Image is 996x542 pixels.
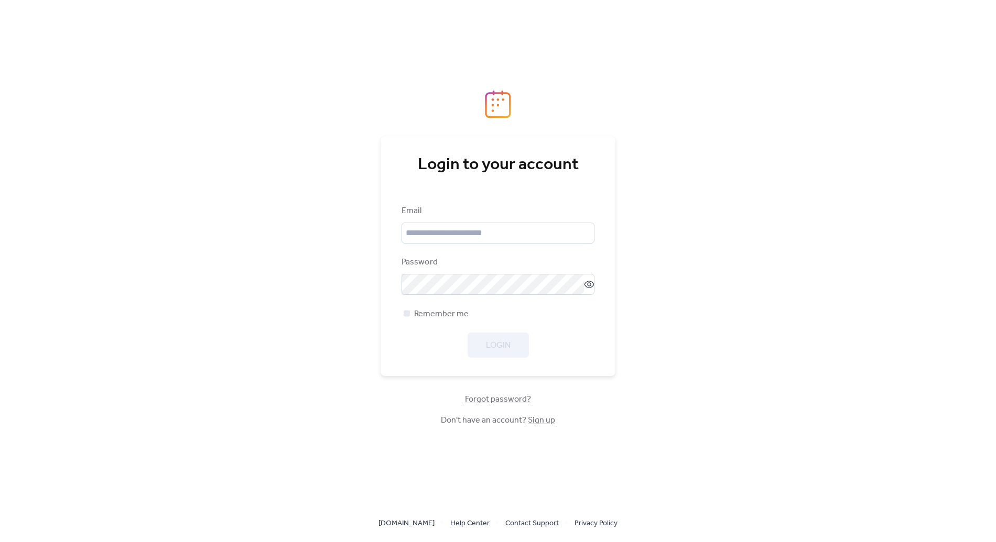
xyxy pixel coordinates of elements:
[378,517,435,530] span: [DOMAIN_NAME]
[450,516,490,529] a: Help Center
[465,393,531,406] span: Forgot password?
[450,517,490,530] span: Help Center
[402,205,592,217] div: Email
[528,412,555,428] a: Sign up
[575,516,618,529] a: Privacy Policy
[378,516,435,529] a: [DOMAIN_NAME]
[402,154,594,175] div: Login to your account
[465,396,531,402] a: Forgot password?
[575,517,618,530] span: Privacy Policy
[485,90,511,118] img: logo
[505,516,559,529] a: Contact Support
[414,308,469,320] span: Remember me
[505,517,559,530] span: Contact Support
[441,414,555,427] span: Don't have an account?
[402,256,592,269] div: Password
